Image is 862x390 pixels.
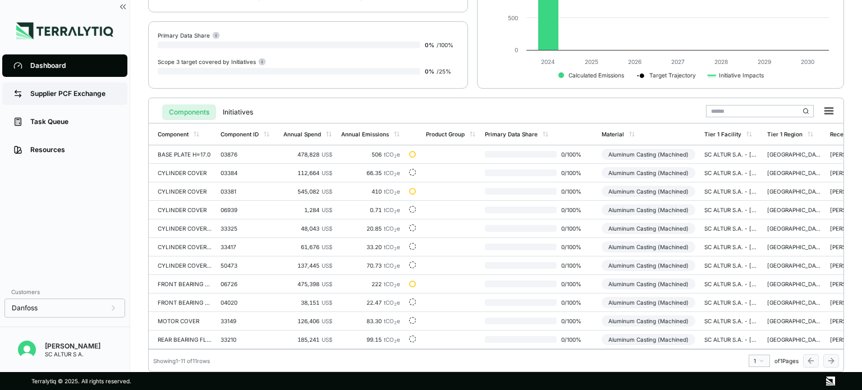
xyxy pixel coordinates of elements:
div: CYLINDER COVER F.(D)CR10+14 [158,225,212,232]
div: Primary Data Share [158,31,220,39]
text: Calculated Emissions [568,72,624,79]
div: SC ALTUR S A. [45,351,100,357]
div: Task Queue [30,117,116,126]
span: Danfoss [12,304,38,313]
span: 0 / 100 % [557,262,593,269]
div: SC ALTUR S.A. - [GEOGRAPHIC_DATA] [704,318,758,324]
div: [GEOGRAPHIC_DATA] [767,151,821,158]
div: Product Group [426,131,465,137]
div: Showing 1 - 11 of 11 rows [153,357,210,364]
sub: 2 [394,339,397,344]
div: 126,406 [283,318,332,324]
span: tCO e [384,169,400,176]
div: 478,828 [283,151,332,158]
button: Open user button [13,336,40,363]
div: CYLINDER COVER [DOMAIN_NAME], [DOMAIN_NAME] [158,244,212,250]
div: [GEOGRAPHIC_DATA] [767,318,821,324]
span: of 1 Pages [774,357,799,364]
span: US$ [322,281,332,287]
button: Components [162,104,216,120]
div: BASE PLATE H=17.0 [158,151,212,158]
span: / 100 % [437,42,453,48]
div: 22.47 [341,299,400,306]
span: US$ [322,244,332,250]
div: SC ALTUR S.A. - [GEOGRAPHIC_DATA] [704,244,758,250]
span: 0 % [425,68,434,75]
div: Scope 3 target covered by Initiatives [158,57,266,66]
div: CYLINDER COVER [158,188,212,195]
div: [GEOGRAPHIC_DATA] [767,244,821,250]
div: FRONT BEARING FLANGE [158,281,212,287]
div: 38,151 [283,299,332,306]
div: MOTOR COVER [158,318,212,324]
div: 48,043 [283,225,332,232]
span: tCO e [384,318,400,324]
img: Dumitru Cotelin [18,341,36,359]
div: SC ALTUR S.A. - [GEOGRAPHIC_DATA] [704,336,758,343]
div: REAR BEARING FLANGE,WITH [PERSON_NAME] [158,336,212,343]
div: 03384 [221,169,274,176]
div: 506 [341,151,400,158]
div: 66.35 [341,169,400,176]
div: 475,398 [283,281,332,287]
div: Tier 1 Region [767,131,803,137]
text: 0 [515,47,518,53]
div: Aluminum Casting (Machined) [602,278,695,290]
div: SC ALTUR S.A. - [GEOGRAPHIC_DATA] [704,207,758,213]
div: 410 [341,188,400,195]
div: SC ALTUR S.A. - [GEOGRAPHIC_DATA] [704,262,758,269]
div: Component ID [221,131,259,137]
div: 0.71 [341,207,400,213]
div: Primary Data Share [485,131,538,137]
span: US$ [322,299,332,306]
div: 06939 [221,207,274,213]
sub: 2 [394,209,397,214]
span: 0 / 100 % [557,299,593,306]
text: 2025 [585,58,598,65]
div: 83.30 [341,318,400,324]
div: 33325 [221,225,274,232]
span: tCO e [384,188,400,195]
sub: 2 [394,191,397,196]
div: Aluminum Casting (Machined) [602,149,695,160]
span: tCO e [384,299,400,306]
div: 137,445 [283,262,332,269]
span: tCO e [384,336,400,343]
span: / 25 % [437,68,451,75]
sub: 2 [394,320,397,325]
span: 0 / 100 % [557,336,593,343]
span: US$ [322,188,332,195]
sub: 2 [394,302,397,307]
button: Initiatives [216,104,260,120]
div: [GEOGRAPHIC_DATA] [767,299,821,306]
sub: 2 [394,172,397,177]
div: SC ALTUR S.A. - [GEOGRAPHIC_DATA] [704,281,758,287]
span: 0 / 100 % [557,207,593,213]
div: CYLINDER COVER STANDARD [158,262,212,269]
span: tCO e [384,151,400,158]
div: [GEOGRAPHIC_DATA] [767,336,821,343]
span: 0 / 100 % [557,169,593,176]
div: Aluminum Casting (Machined) [602,315,695,327]
div: 1,284 [283,207,332,213]
div: [GEOGRAPHIC_DATA] [767,207,821,213]
div: 222 [341,281,400,287]
text: 2024 [541,58,555,65]
div: SC ALTUR S.A. - [GEOGRAPHIC_DATA] [704,225,758,232]
div: SC ALTUR S.A. - [GEOGRAPHIC_DATA] [704,151,758,158]
div: SC ALTUR S.A. - [GEOGRAPHIC_DATA] [704,169,758,176]
span: tCO e [384,225,400,232]
div: 1 [754,357,765,364]
div: Annual Spend [283,131,321,137]
text: 2030 [801,58,814,65]
text: 500 [508,15,518,21]
span: tCO e [384,244,400,250]
div: SC ALTUR S.A. - [GEOGRAPHIC_DATA] [704,299,758,306]
span: tCO e [384,281,400,287]
span: US$ [322,336,332,343]
div: Material [602,131,624,137]
text: Initiative Impacts [719,72,764,79]
text: 2029 [758,58,771,65]
div: Aluminum Casting (Machined) [602,297,695,308]
div: 06726 [221,281,274,287]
